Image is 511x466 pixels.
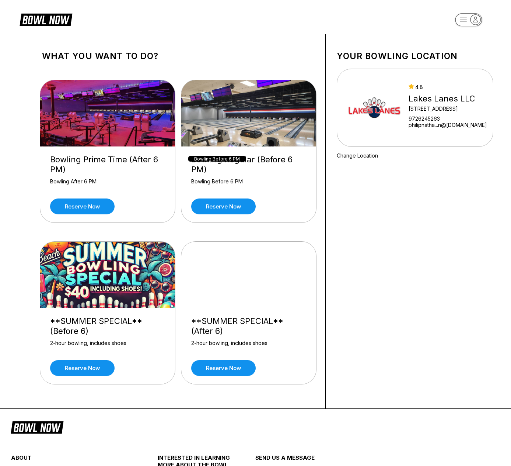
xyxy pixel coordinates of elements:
div: **SUMMER SPECIAL** (Before 6) [50,316,165,336]
a: Reserve now [191,360,256,376]
div: Bowling Before 6 PM [191,178,306,191]
div: [STREET_ADDRESS] [409,106,487,112]
div: **SUMMER SPECIAL** (After 6) [191,316,306,336]
a: Reserve now [191,199,256,214]
img: Bowling Regular (Before 6 PM) [181,80,317,146]
div: 4.8 [409,84,487,90]
h1: What you want to do? [42,51,314,61]
img: Lakes Lanes LLC [347,80,402,135]
div: 9726245263 [409,115,487,122]
div: 2-hour bowling, includes shoes [191,340,306,353]
div: about [11,454,133,465]
div: Lakes Lanes LLC [409,94,487,104]
a: Reserve now [50,199,115,214]
h1: Your bowling location [337,51,493,61]
div: Bowling Before 6 PM [188,156,246,162]
img: **SUMMER SPECIAL** (After 6) [181,242,317,308]
div: Bowling Regular (Before 6 PM) [191,155,306,175]
a: Reserve now [50,360,115,376]
img: **SUMMER SPECIAL** (Before 6) [40,242,176,308]
a: philipnatha...n@[DOMAIN_NAME] [409,122,487,128]
a: Change Location [337,152,378,159]
div: Bowling After 6 PM [50,178,165,191]
div: Bowling Prime Time (After 6 PM) [50,155,165,175]
div: 2-hour bowling, includes shoes [50,340,165,353]
img: Bowling Prime Time (After 6 PM) [40,80,176,146]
